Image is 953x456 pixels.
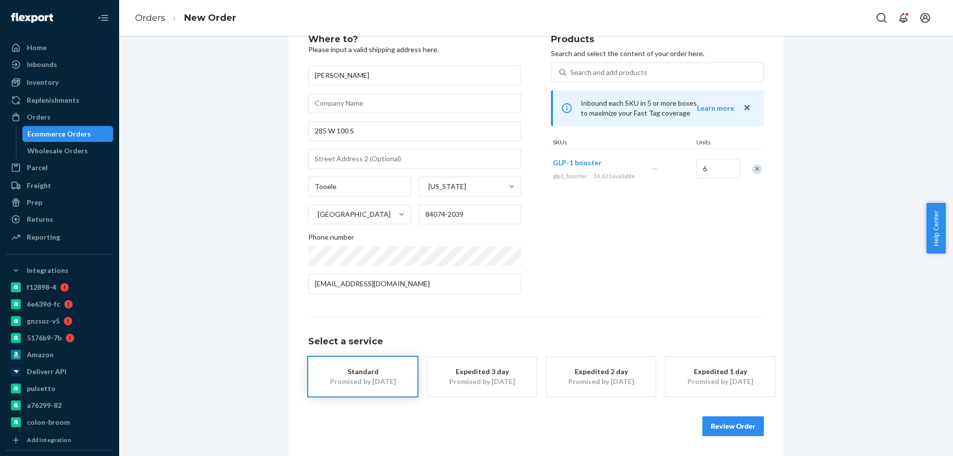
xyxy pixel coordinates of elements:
a: Reporting [6,229,113,245]
div: Integrations [27,265,68,275]
span: Phone number [308,232,354,246]
button: Close Navigation [93,8,113,28]
span: GLP-1 booster [553,158,602,167]
div: Expedited 2 day [561,367,641,377]
a: Prep [6,195,113,210]
input: [US_STATE] [427,182,428,192]
button: GLP-1 booster [553,158,602,168]
button: Help Center [926,203,946,254]
a: colon-broom [6,414,113,430]
button: Open account menu [915,8,935,28]
a: New Order [184,12,236,23]
a: Home [6,40,113,56]
input: Street Address [308,121,521,141]
div: Prep [27,197,42,207]
div: Orders [27,112,51,122]
div: Standard [323,367,403,377]
a: Amazon [6,347,113,363]
span: 16,631 available [593,172,635,180]
button: close [742,103,752,113]
input: [GEOGRAPHIC_DATA] [317,209,318,219]
a: Wholesale Orders [22,143,114,159]
img: Flexport logo [11,13,53,23]
a: a76299-82 [6,397,113,413]
div: Promised by [DATE] [561,377,641,387]
div: colon-broom [27,417,70,427]
div: Parcel [27,163,48,173]
h2: Products [551,35,764,45]
a: Parcel [6,160,113,176]
div: Inbounds [27,60,57,69]
div: [GEOGRAPHIC_DATA] [318,209,391,219]
input: ZIP Code [419,204,522,224]
div: Amazon [27,350,54,360]
a: Orders [135,12,165,23]
a: 6e639d-fc [6,296,113,312]
button: Integrations [6,262,113,278]
a: Deliverr API [6,364,113,380]
div: Expedited 3 day [442,367,522,377]
div: pulsetto [27,384,56,393]
button: Open Search Box [872,8,891,28]
div: Deliverr API [27,367,67,377]
div: Wholesale Orders [27,146,88,156]
div: Inventory [27,77,59,87]
button: Expedited 2 dayPromised by [DATE] [546,357,656,396]
a: 5176b9-7b [6,330,113,346]
a: Add Integration [6,434,113,446]
button: Expedited 3 dayPromised by [DATE] [427,357,537,396]
input: First & Last Name [308,65,521,85]
a: pulsetto [6,381,113,396]
a: Orders [6,109,113,125]
div: Reporting [27,232,60,242]
a: Ecommerce Orders [22,126,114,142]
a: f12898-4 [6,279,113,295]
a: Inbounds [6,57,113,72]
div: Add Integration [27,436,71,444]
button: StandardPromised by [DATE] [308,357,417,396]
button: Learn more [697,103,734,113]
div: Replenishments [27,95,79,105]
a: Returns [6,211,113,227]
ol: breadcrumbs [127,3,244,33]
div: Freight [27,181,51,191]
h2: Where to? [308,35,521,45]
input: Quantity [696,159,740,179]
div: Ecommerce Orders [27,129,91,139]
div: 5176b9-7b [27,333,62,343]
a: Inventory [6,74,113,90]
h1: Select a service [308,337,764,347]
button: Review Order [702,416,764,436]
div: Promised by [DATE] [681,377,760,387]
div: 6e639d-fc [27,299,60,309]
div: Remove Item [752,164,762,174]
p: Search and select the content of your order here. [551,49,764,59]
div: SKUs [551,138,694,148]
a: Freight [6,178,113,194]
div: Returns [27,214,53,224]
a: gnzsuz-v5 [6,313,113,329]
input: Email (Only Required for International) [308,274,521,294]
div: gnzsuz-v5 [27,316,60,326]
input: City [308,177,411,196]
input: Street Address 2 (Optional) [308,149,521,169]
div: Search and add products [570,67,647,77]
a: Replenishments [6,92,113,108]
div: Inbound each SKU in 5 or more boxes to maximize your Fast Tag coverage [551,90,764,126]
p: Please input a valid shipping address here. [308,45,521,55]
span: — [652,164,658,173]
div: Home [27,43,47,53]
div: a76299-82 [27,400,62,410]
button: Open notifications [893,8,913,28]
div: f12898-4 [27,282,56,292]
input: Company Name [308,93,521,113]
div: Promised by [DATE] [442,377,522,387]
div: Units [694,138,739,148]
span: glp1_booster [553,172,587,180]
div: Promised by [DATE] [323,377,403,387]
div: Expedited 1 day [681,367,760,377]
button: Expedited 1 dayPromised by [DATE] [666,357,775,396]
div: [US_STATE] [428,182,466,192]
